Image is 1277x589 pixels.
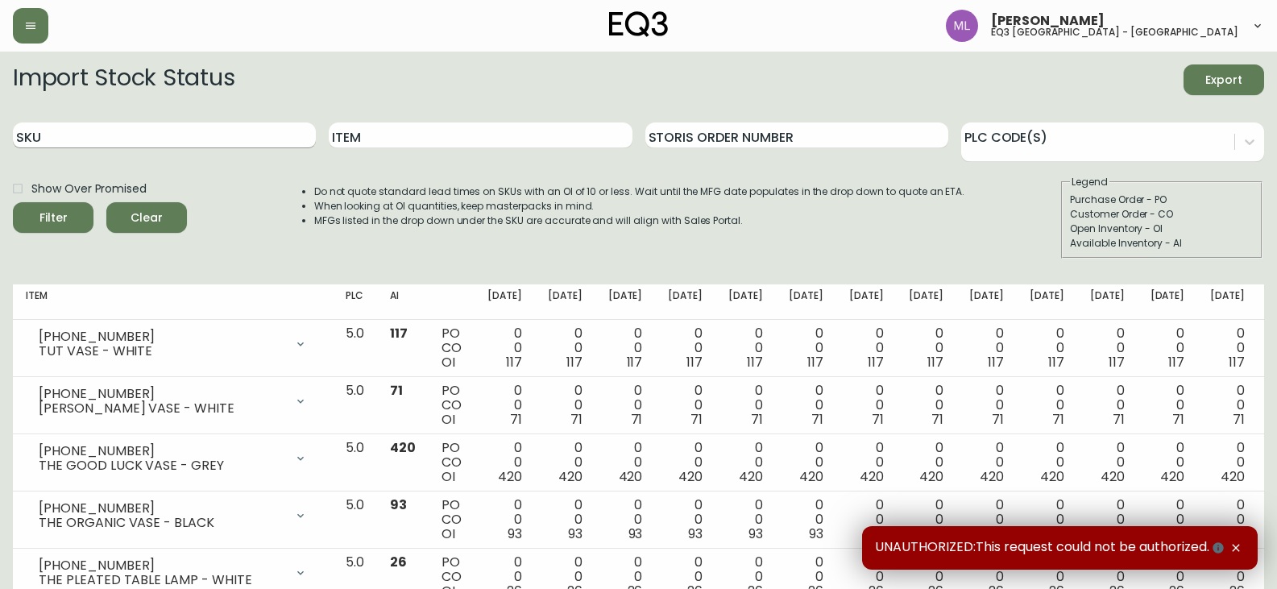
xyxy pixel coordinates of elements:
[1017,284,1077,320] th: [DATE]
[39,501,284,516] div: [PHONE_NUMBER]
[390,553,407,571] span: 26
[789,326,823,370] div: 0 0
[487,441,522,484] div: 0 0
[377,284,429,320] th: AI
[1233,410,1245,429] span: 71
[39,208,68,228] div: Filter
[442,410,455,429] span: OI
[535,284,595,320] th: [DATE]
[1030,498,1064,541] div: 0 0
[39,516,284,530] div: THE ORGANIC VASE - BLACK
[442,498,462,541] div: PO CO
[442,441,462,484] div: PO CO
[487,384,522,427] div: 0 0
[991,15,1105,27] span: [PERSON_NAME]
[909,441,943,484] div: 0 0
[548,384,583,427] div: 0 0
[26,498,320,533] div: [PHONE_NUMBER]THE ORGANIC VASE - BLACK
[475,284,535,320] th: [DATE]
[988,353,1004,371] span: 117
[1151,384,1185,427] div: 0 0
[969,326,1004,370] div: 0 0
[442,326,462,370] div: PO CO
[442,353,455,371] span: OI
[608,384,643,427] div: 0 0
[747,353,763,371] span: 117
[1040,467,1064,486] span: 420
[333,434,377,492] td: 5.0
[1090,498,1125,541] div: 0 0
[13,202,93,233] button: Filter
[776,284,836,320] th: [DATE]
[809,525,823,543] span: 93
[1210,326,1245,370] div: 0 0
[969,384,1004,427] div: 0 0
[390,438,416,457] span: 420
[390,496,407,514] span: 93
[969,441,1004,484] div: 0 0
[333,320,377,377] td: 5.0
[628,525,643,543] span: 93
[1070,236,1254,251] div: Available Inventory - AI
[1184,64,1264,95] button: Export
[929,525,943,543] span: 93
[487,326,522,370] div: 0 0
[1196,70,1251,90] span: Export
[868,353,884,371] span: 117
[333,377,377,434] td: 5.0
[849,441,884,484] div: 0 0
[909,384,943,427] div: 0 0
[39,458,284,473] div: THE GOOD LUCK VASE - GREY
[1229,353,1245,371] span: 117
[1151,498,1185,541] div: 0 0
[568,525,583,543] span: 93
[487,498,522,541] div: 0 0
[26,384,320,419] div: [PHONE_NUMBER][PERSON_NAME] VASE - WHITE
[608,498,643,541] div: 0 0
[333,492,377,549] td: 5.0
[1168,353,1184,371] span: 117
[1048,353,1064,371] span: 117
[631,410,643,429] span: 71
[728,326,763,370] div: 0 0
[789,441,823,484] div: 0 0
[992,410,1004,429] span: 71
[39,330,284,344] div: [PHONE_NUMBER]
[1070,175,1109,189] legend: Legend
[39,387,284,401] div: [PHONE_NUMBER]
[909,498,943,541] div: 0 0
[728,384,763,427] div: 0 0
[956,284,1017,320] th: [DATE]
[548,441,583,484] div: 0 0
[799,467,823,486] span: 420
[715,284,776,320] th: [DATE]
[498,467,522,486] span: 420
[946,10,978,42] img: baddbcff1c9a25bf9b3a4739eeaf679c
[668,498,703,541] div: 0 0
[927,353,943,371] span: 117
[608,441,643,484] div: 0 0
[506,353,522,371] span: 117
[860,467,884,486] span: 420
[1113,410,1125,429] span: 71
[931,410,943,429] span: 71
[678,467,703,486] span: 420
[748,525,763,543] span: 93
[1210,498,1245,541] div: 0 0
[548,498,583,541] div: 0 0
[1210,384,1245,427] div: 0 0
[390,381,403,400] span: 71
[442,467,455,486] span: OI
[314,214,965,228] li: MFGs listed in the drop down under the SKU are accurate and will align with Sales Portal.
[39,444,284,458] div: [PHONE_NUMBER]
[849,498,884,541] div: 0 0
[1109,353,1125,371] span: 117
[570,410,583,429] span: 71
[31,180,147,197] span: Show Over Promised
[1090,384,1125,427] div: 0 0
[728,498,763,541] div: 0 0
[655,284,715,320] th: [DATE]
[1052,410,1064,429] span: 71
[1077,284,1138,320] th: [DATE]
[849,326,884,370] div: 0 0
